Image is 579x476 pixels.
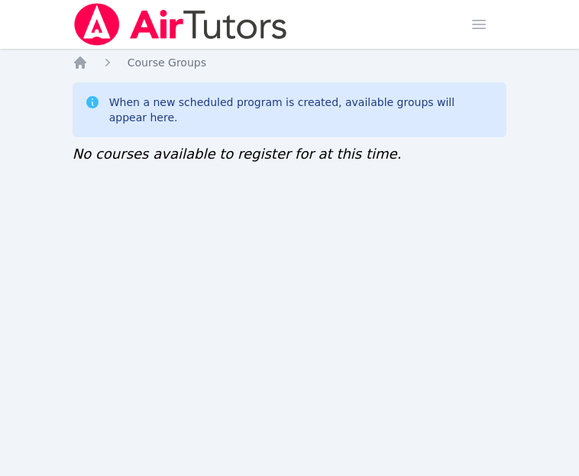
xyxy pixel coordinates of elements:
span: Course Groups [128,56,206,69]
span: No courses available to register for at this time. [73,146,402,162]
nav: Breadcrumb [73,55,507,70]
img: Air Tutors [73,3,289,46]
div: When a new scheduled program is created, available groups will appear here. [109,95,495,125]
a: Course Groups [128,55,206,70]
